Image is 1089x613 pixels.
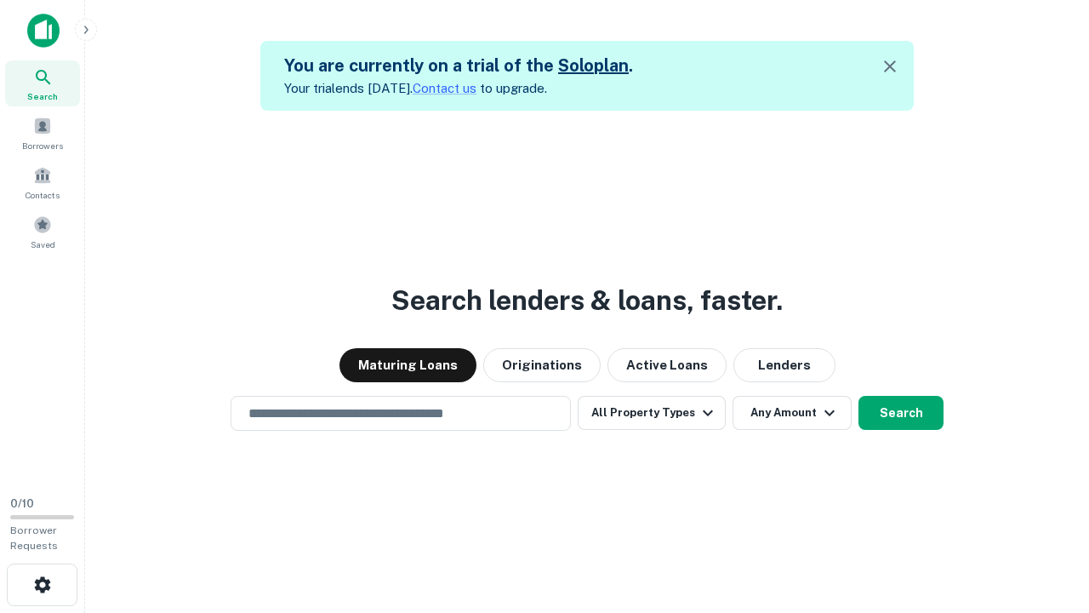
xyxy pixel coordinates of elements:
[733,396,852,430] button: Any Amount
[5,209,80,255] a: Saved
[1004,477,1089,559] iframe: Chat Widget
[284,53,633,78] h5: You are currently on a trial of the .
[558,55,629,76] a: Soloplan
[858,396,944,430] button: Search
[733,348,835,382] button: Lenders
[607,348,727,382] button: Active Loans
[10,497,34,510] span: 0 / 10
[26,188,60,202] span: Contacts
[483,348,601,382] button: Originations
[27,89,58,103] span: Search
[339,348,476,382] button: Maturing Loans
[22,139,63,152] span: Borrowers
[413,81,476,95] a: Contact us
[5,159,80,205] a: Contacts
[5,60,80,106] a: Search
[578,396,726,430] button: All Property Types
[31,238,55,251] span: Saved
[391,280,783,321] h3: Search lenders & loans, faster.
[5,110,80,156] a: Borrowers
[27,14,60,48] img: capitalize-icon.png
[10,524,58,552] span: Borrower Requests
[284,78,633,99] p: Your trial ends [DATE]. to upgrade.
